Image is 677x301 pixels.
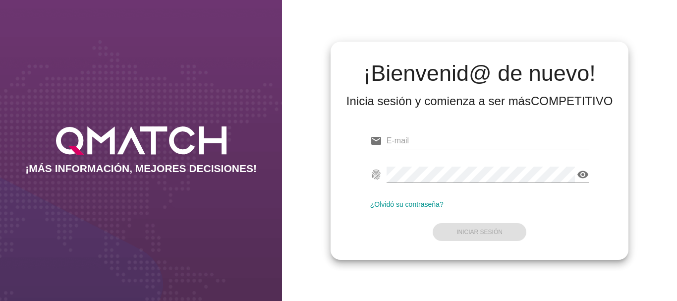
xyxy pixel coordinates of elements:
i: visibility [577,169,589,181]
h2: ¡MÁS INFORMACIÓN, MEJORES DECISIONES! [25,163,257,175]
strong: COMPETITIVO [531,94,613,108]
input: E-mail [387,133,589,149]
a: ¿Olvidó su contraseña? [370,200,444,208]
div: Inicia sesión y comienza a ser más [346,93,613,109]
h2: ¡Bienvenid@ de nuevo! [346,61,613,85]
i: fingerprint [370,169,382,181]
i: email [370,135,382,147]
